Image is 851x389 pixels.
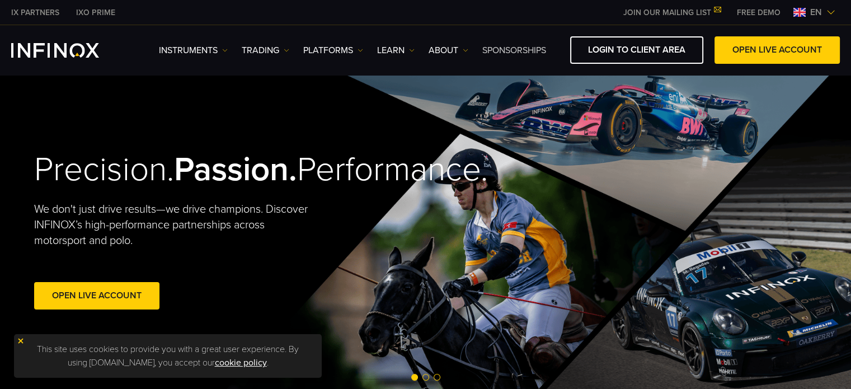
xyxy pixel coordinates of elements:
[422,374,429,381] span: Go to slide 2
[11,43,125,58] a: INFINOX Logo
[806,6,826,19] span: en
[303,44,363,57] a: PLATFORMS
[68,7,124,18] a: INFINOX
[3,7,68,18] a: INFINOX
[34,201,316,249] p: We don't just drive results—we drive champions. Discover INFINOX’s high-performance partnerships ...
[174,149,297,190] strong: Passion.
[728,7,789,18] a: INFINOX MENU
[615,8,728,17] a: JOIN OUR MAILING LIST
[411,374,418,381] span: Go to slide 1
[714,36,840,64] a: OPEN LIVE ACCOUNT
[159,44,228,57] a: Instruments
[17,337,25,345] img: yellow close icon
[242,44,289,57] a: TRADING
[377,44,415,57] a: Learn
[482,44,546,57] a: SPONSORSHIPS
[34,149,387,190] h2: Precision. Performance.
[429,44,468,57] a: ABOUT
[570,36,703,64] a: LOGIN TO CLIENT AREA
[34,282,159,310] a: Open Live Account
[434,374,440,381] span: Go to slide 3
[215,357,267,368] a: cookie policy
[20,340,316,372] p: This site uses cookies to provide you with a great user experience. By using [DOMAIN_NAME], you a...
